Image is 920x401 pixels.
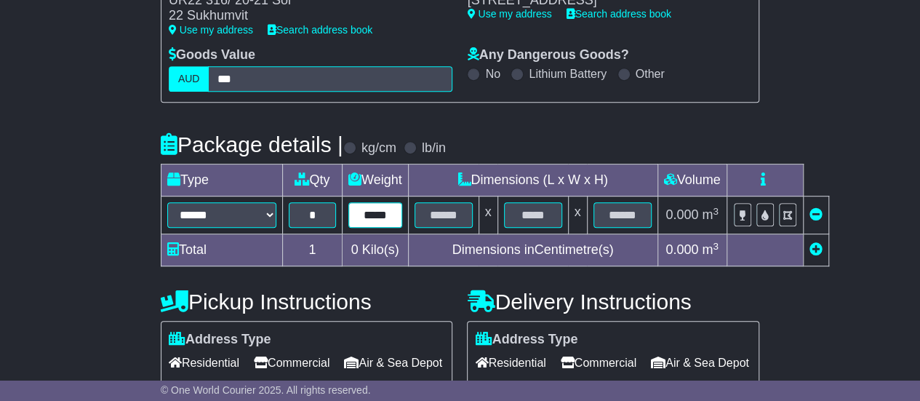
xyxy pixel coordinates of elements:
label: AUD [169,66,209,92]
label: Any Dangerous Goods? [467,47,628,63]
sup: 3 [713,241,719,252]
sup: 3 [713,206,719,217]
a: Search address book [268,24,372,36]
h4: Delivery Instructions [467,290,759,314]
td: Weight [342,164,408,196]
a: Remove this item [809,207,823,222]
span: m [702,207,719,222]
h4: Pickup Instructions [161,290,453,314]
span: 0.000 [665,242,698,257]
span: Residential [169,352,239,374]
h4: Package details | [161,132,343,156]
span: © One World Courier 2025. All rights reserved. [161,384,371,396]
label: Address Type [475,332,577,348]
span: Air & Sea Depot [651,352,749,374]
span: m [702,242,719,257]
td: Total [161,234,282,266]
td: Dimensions (L x W x H) [408,164,657,196]
span: Commercial [254,352,329,374]
td: x [568,196,587,234]
td: 1 [282,234,342,266]
label: Other [636,67,665,81]
a: Add new item [809,242,823,257]
td: Volume [657,164,727,196]
a: Use my address [169,24,253,36]
label: Address Type [169,332,271,348]
span: Residential [475,352,545,374]
span: 0.000 [665,207,698,222]
label: Goods Value [169,47,255,63]
td: Kilo(s) [342,234,408,266]
label: Lithium Battery [529,67,607,81]
label: kg/cm [361,140,396,156]
label: No [485,67,500,81]
td: Dimensions in Centimetre(s) [408,234,657,266]
span: 0 [351,242,359,257]
td: Type [161,164,282,196]
a: Use my address [467,8,551,20]
span: Air & Sea Depot [344,352,442,374]
label: lb/in [422,140,446,156]
td: Qty [282,164,342,196]
span: Commercial [561,352,636,374]
div: 22 Sukhumvit [169,8,439,24]
a: Search address book [567,8,671,20]
td: x [479,196,497,234]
